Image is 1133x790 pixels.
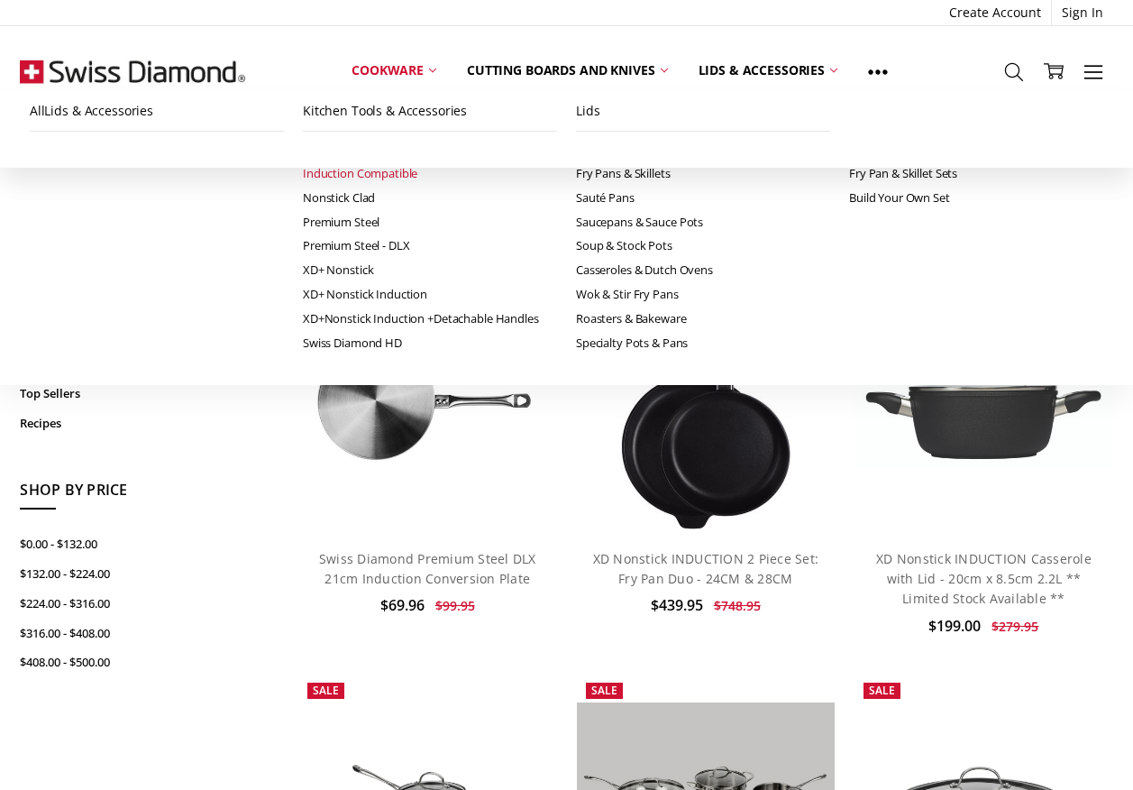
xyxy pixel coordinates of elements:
[876,550,1092,608] a: XD Nonstick INDUCTION Casserole with Lid - 20cm x 8.5cm 2.2L ** Limited Stock Available **
[617,275,796,533] img: XD Nonstick INDUCTION 2 Piece Set: Fry Pan Duo - 24CM & 28CM
[20,409,278,438] a: Recipes
[435,597,475,614] span: $99.95
[854,275,1112,533] a: XD Nonstick INDUCTION Casserole with Lid - 20cm x 8.5cm 2.2L ** Limited Stock Available **
[714,597,761,614] span: $748.95
[319,550,536,587] a: Swiss Diamond Premium Steel DLX 21cm Induction Conversion Plate
[20,26,245,116] img: Free Shipping On Every Order
[20,589,278,619] a: $224.00 - $316.00
[869,683,895,698] span: Sale
[577,275,835,533] a: XD Nonstick INDUCTION 2 Piece Set: Fry Pan Duo - 24CM & 28CM
[20,379,278,409] a: Top Sellers
[313,683,339,698] span: Sale
[20,648,278,677] a: $408.00 - $500.00
[591,683,617,698] span: Sale
[298,275,556,533] img: Swiss Diamond Premium Steel DLX 21cm Induction Conversion Plate
[20,619,278,648] a: $316.00 - $408.00
[336,51,452,90] a: Cookware
[452,51,683,90] a: Cutting boards and knives
[380,595,425,615] span: $69.96
[853,51,903,91] a: Show All
[303,91,557,132] a: Kitchen Tools & Accessories
[593,550,819,587] a: XD Nonstick INDUCTION 2 Piece Set: Fry Pan Duo - 24CM & 28CM
[20,479,278,510] h5: Shop By Price
[991,618,1038,635] span: $279.95
[928,616,981,636] span: $199.00
[20,529,278,559] a: $0.00 - $132.00
[854,339,1112,471] img: XD Nonstick INDUCTION Casserole with Lid - 20cm x 8.5cm 2.2L ** Limited Stock Available **
[20,559,278,589] a: $132.00 - $224.00
[651,595,703,615] span: $439.95
[683,51,853,90] a: Lids & Accessories
[576,91,830,132] a: Lids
